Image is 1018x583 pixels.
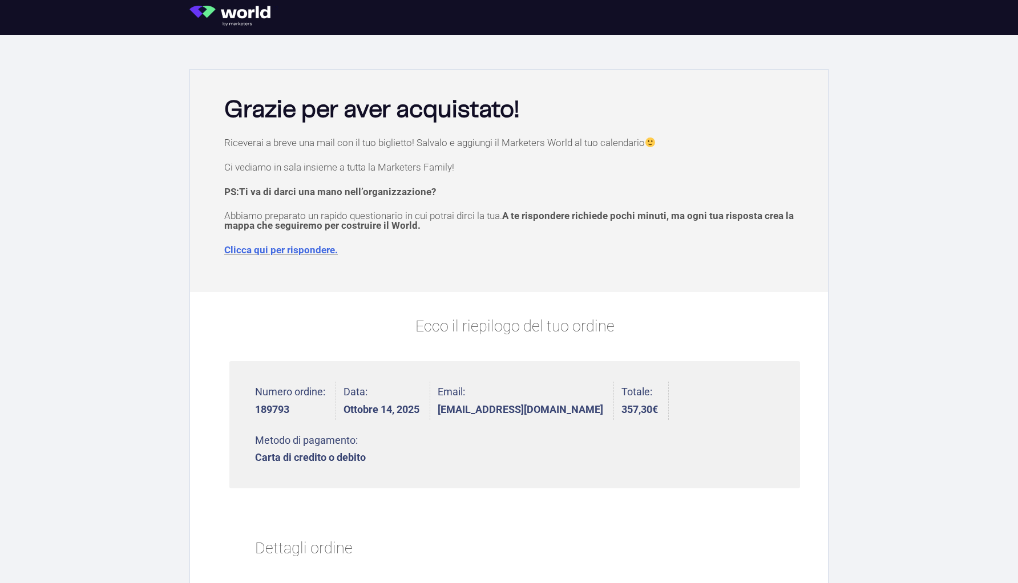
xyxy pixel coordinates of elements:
[224,99,519,122] b: Grazie per aver acquistato!
[652,403,658,415] span: €
[224,163,805,172] p: Ci vediamo in sala insieme a tutta la Marketers Family!
[255,404,325,415] strong: 189793
[255,382,336,420] li: Numero ordine:
[255,524,774,572] h2: Dettagli ordine
[224,244,338,256] a: Clicca qui per rispondere.
[224,211,805,230] p: Abbiamo preparato un rapido questionario in cui potrai dirci la tua.
[224,186,436,197] strong: PS:
[645,137,655,147] img: 🙂
[621,382,669,420] li: Totale:
[438,404,603,415] strong: [EMAIL_ADDRESS][DOMAIN_NAME]
[239,186,436,197] span: Ti va di darci una mano nell’organizzazione?
[255,452,366,463] strong: Carta di credito o debito
[229,315,800,338] p: Ecco il riepilogo del tuo ordine
[621,403,658,415] bdi: 357,30
[344,382,430,420] li: Data:
[438,382,614,420] li: Email:
[9,539,43,573] iframe: Customerly Messenger Launcher
[224,137,805,148] p: Riceverai a breve una mail con il tuo biglietto! Salvalo e aggiungi il Marketers World al tuo cal...
[344,404,419,415] strong: Ottobre 14, 2025
[255,430,366,468] li: Metodo di pagamento:
[224,210,794,231] span: A te rispondere richiede pochi minuti, ma ogni tua risposta crea la mappa che seguiremo per costr...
